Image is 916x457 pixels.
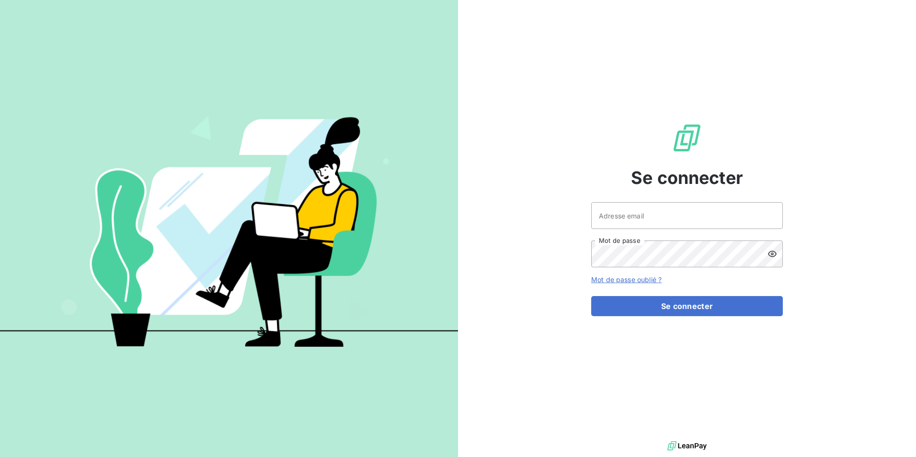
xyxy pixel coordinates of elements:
[631,165,743,191] span: Se connecter
[591,275,662,284] a: Mot de passe oublié ?
[672,123,702,153] img: Logo LeanPay
[591,296,783,316] button: Se connecter
[667,439,707,453] img: logo
[591,202,783,229] input: placeholder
